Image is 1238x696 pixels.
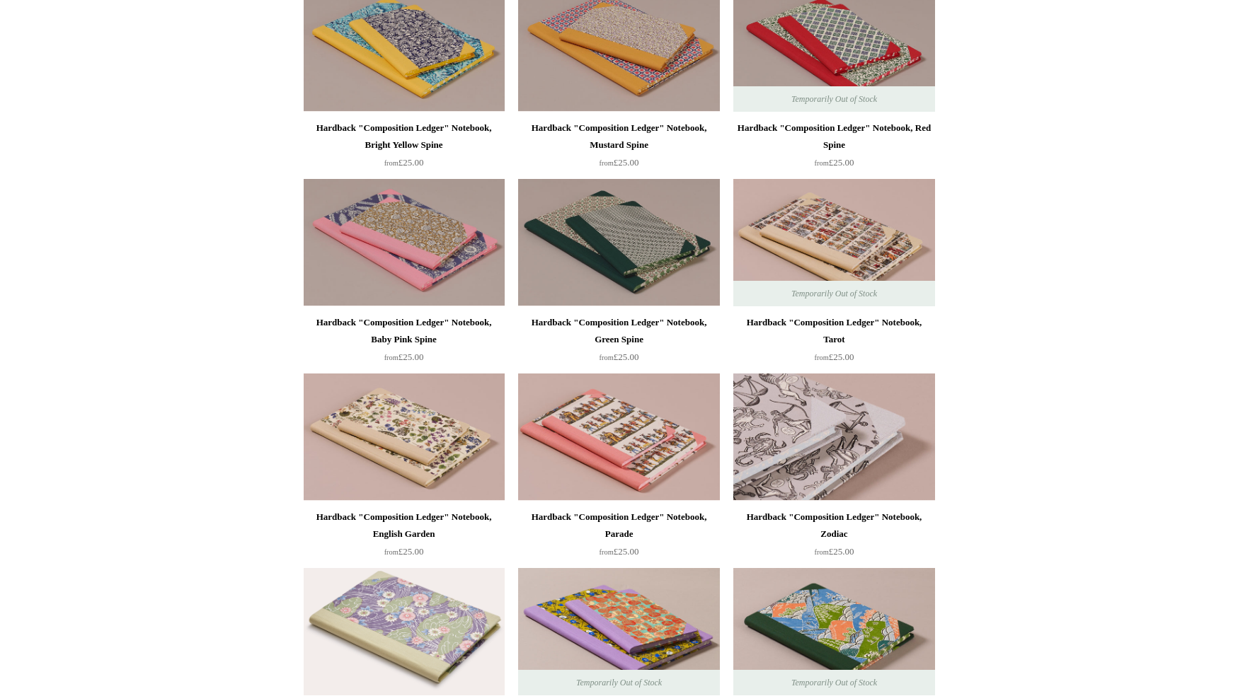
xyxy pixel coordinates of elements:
img: Hardback "Composition Ledger" Chiyogami Notebook, Lilac Spine [518,568,719,695]
a: Hardback "Composition Ledger" Notebook, Red Spine from£25.00 [733,120,934,178]
a: Hardback "Composition Ledger" Notebook, English Garden Hardback "Composition Ledger" Notebook, En... [304,373,505,501]
span: £25.00 [815,546,854,557]
span: £25.00 [600,546,639,557]
a: Hardback "Composition Ledger" Notebook, Bright Yellow Spine from£25.00 [304,120,505,178]
span: from [600,159,614,167]
img: Hardback "Composition Ledger" Notebook, Mint Spine [304,568,505,695]
span: £25.00 [384,352,424,362]
a: Hardback "Composition Ledger" Notebook, Mustard Spine from£25.00 [518,120,719,178]
div: Hardback "Composition Ledger" Notebook, Green Spine [522,314,716,348]
span: from [600,354,614,361]
a: Hardback "Composition Ledger" Notebook, Zodiac from£25.00 [733,509,934,567]
div: Hardback "Composition Ledger" Notebook, Baby Pink Spine [307,314,501,348]
span: Temporarily Out of Stock [562,670,676,695]
span: from [815,159,829,167]
span: £25.00 [384,546,424,557]
div: Hardback "Composition Ledger" Notebook, English Garden [307,509,501,543]
a: Hardback "Composition Ledger" Notebook, Tarot from£25.00 [733,314,934,372]
img: Hardback "Composition Ledger" Notebook, Zodiac [733,373,934,501]
a: Hardback "Composition Ledger" Notebook, Green Spine from£25.00 [518,314,719,372]
span: from [815,548,829,556]
a: Hardback "Composition Ledger" Notebook, Tarot Hardback "Composition Ledger" Notebook, Tarot Tempo... [733,179,934,306]
a: Hardback "Composition Ledger" Chiyogami Notebook, Lilac Spine Hardback "Composition Ledger" Chiyo... [518,568,719,695]
span: Temporarily Out of Stock [777,281,891,306]
div: Hardback "Composition Ledger" Notebook, Tarot [737,314,931,348]
div: Hardback "Composition Ledger" Notebook, Bright Yellow Spine [307,120,501,153]
span: £25.00 [600,157,639,168]
img: Hardback "Composition Ledger" Katazome Notebook, Mountains [733,568,934,695]
div: Hardback "Composition Ledger" Notebook, Zodiac [737,509,931,543]
img: Hardback "Composition Ledger" Notebook, Parade [518,373,719,501]
a: Hardback "Composition Ledger" Notebook, Baby Pink Spine from£25.00 [304,314,505,372]
img: Hardback "Composition Ledger" Notebook, Baby Pink Spine [304,179,505,306]
a: Hardback "Composition Ledger" Katazome Notebook, Mountains Hardback "Composition Ledger" Katazome... [733,568,934,695]
span: £25.00 [815,352,854,362]
a: Hardback "Composition Ledger" Notebook, Parade Hardback "Composition Ledger" Notebook, Parade [518,373,719,501]
span: from [384,354,399,361]
span: £25.00 [600,352,639,362]
span: from [815,354,829,361]
span: Temporarily Out of Stock [777,670,891,695]
a: Hardback "Composition Ledger" Notebook, Green Spine Hardback "Composition Ledger" Notebook, Green... [518,179,719,306]
div: Hardback "Composition Ledger" Notebook, Parade [522,509,716,543]
span: from [600,548,614,556]
img: Hardback "Composition Ledger" Notebook, Tarot [733,179,934,306]
div: Hardback "Composition Ledger" Notebook, Mustard Spine [522,120,716,153]
span: £25.00 [384,157,424,168]
a: Hardback "Composition Ledger" Notebook, Baby Pink Spine Hardback "Composition Ledger" Notebook, B... [304,179,505,306]
span: Temporarily Out of Stock [777,86,891,112]
span: from [384,548,399,556]
a: Hardback "Composition Ledger" Notebook, Zodiac Hardback "Composition Ledger" Notebook, Zodiac [733,373,934,501]
span: £25.00 [815,157,854,168]
div: Hardback "Composition Ledger" Notebook, Red Spine [737,120,931,153]
a: Hardback "Composition Ledger" Notebook, Parade from£25.00 [518,509,719,567]
a: Hardback "Composition Ledger" Notebook, English Garden from£25.00 [304,509,505,567]
img: Hardback "Composition Ledger" Notebook, English Garden [304,373,505,501]
a: Hardback "Composition Ledger" Notebook, Mint Spine Hardback "Composition Ledger" Notebook, Mint S... [304,568,505,695]
img: Hardback "Composition Ledger" Notebook, Green Spine [518,179,719,306]
span: from [384,159,399,167]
